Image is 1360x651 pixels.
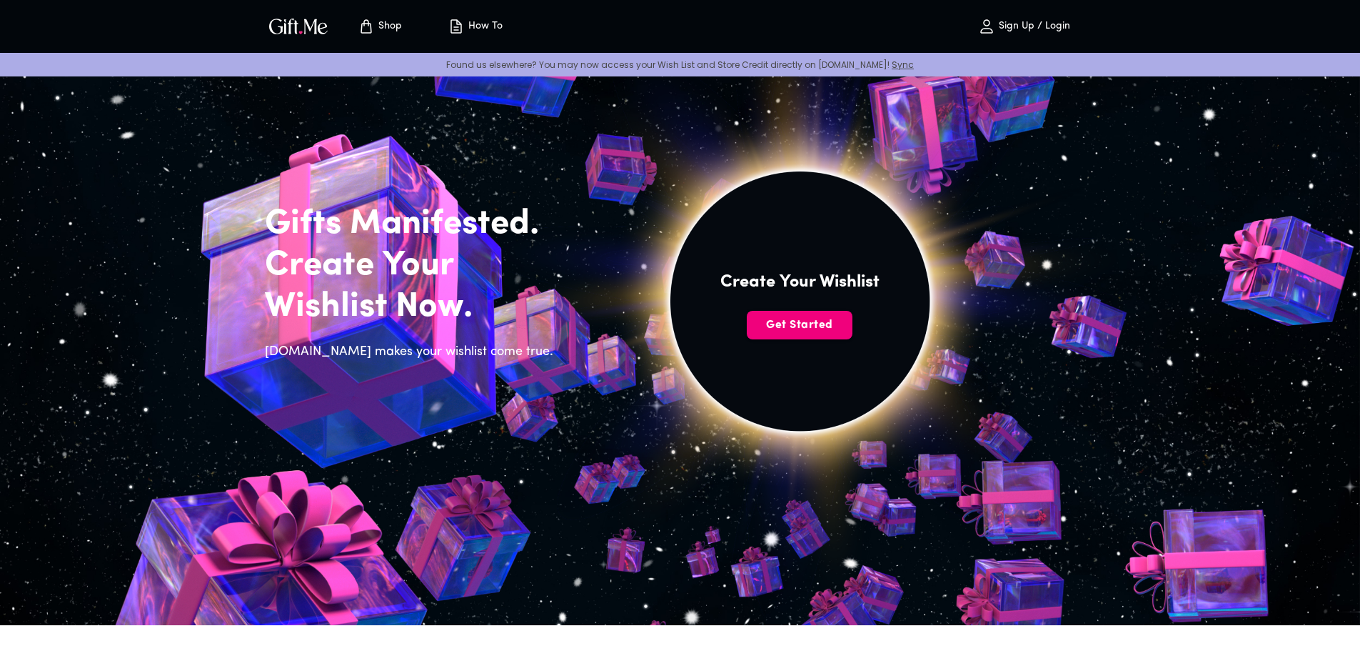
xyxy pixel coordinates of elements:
[747,317,852,333] span: Get Started
[265,204,562,245] h2: Gifts Manifested.
[375,21,402,33] p: Shop
[11,59,1349,71] p: Found us elsewhere? You may now access your Wish List and Store Credit directly on [DOMAIN_NAME]!
[265,18,332,35] button: GiftMe Logo
[892,59,914,71] a: Sync
[995,21,1070,33] p: Sign Up / Login
[465,21,503,33] p: How To
[479,12,1121,622] img: hero_sun.png
[265,342,562,362] h6: [DOMAIN_NAME] makes your wishlist come true.
[341,4,419,49] button: Store page
[266,16,331,36] img: GiftMe Logo
[448,18,465,35] img: how-to.svg
[953,4,1096,49] button: Sign Up / Login
[436,4,515,49] button: How To
[720,271,880,294] h4: Create Your Wishlist
[747,311,852,339] button: Get Started
[265,245,562,287] h2: Create Your
[265,287,562,328] h2: Wishlist Now.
